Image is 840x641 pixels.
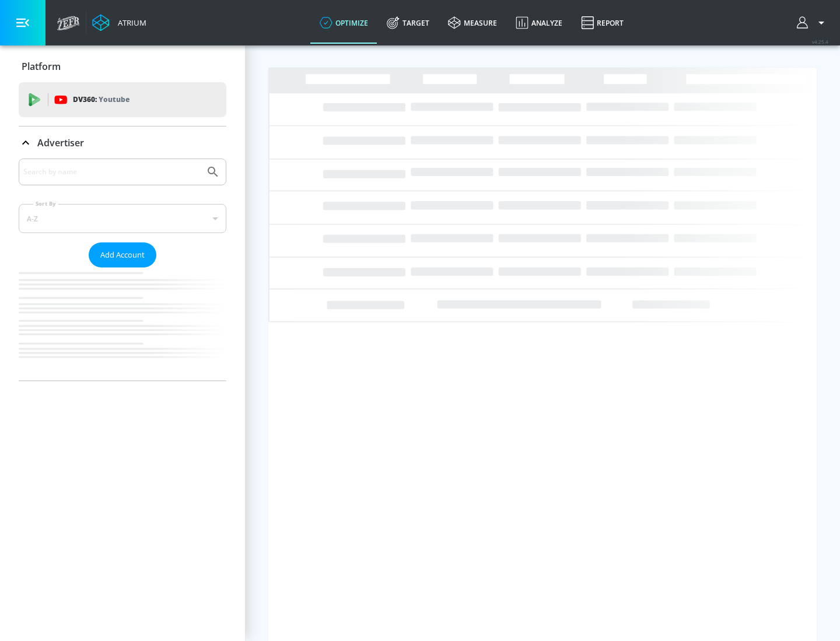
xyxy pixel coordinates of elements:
[73,93,129,106] p: DV360:
[92,14,146,31] a: Atrium
[19,82,226,117] div: DV360: Youtube
[439,2,506,44] a: measure
[23,164,200,179] input: Search by name
[19,267,226,381] nav: list of Advertiser
[99,93,129,105] p: Youtube
[377,2,439,44] a: Target
[89,242,156,267] button: Add Account
[19,159,226,381] div: Advertiser
[572,2,633,44] a: Report
[310,2,377,44] a: optimize
[19,204,226,233] div: A-Z
[812,38,828,45] span: v 4.25.4
[37,136,84,149] p: Advertiser
[113,17,146,28] div: Atrium
[506,2,572,44] a: Analyze
[33,200,58,207] label: Sort By
[19,126,226,159] div: Advertiser
[100,248,145,262] span: Add Account
[19,50,226,83] div: Platform
[22,60,61,73] p: Platform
